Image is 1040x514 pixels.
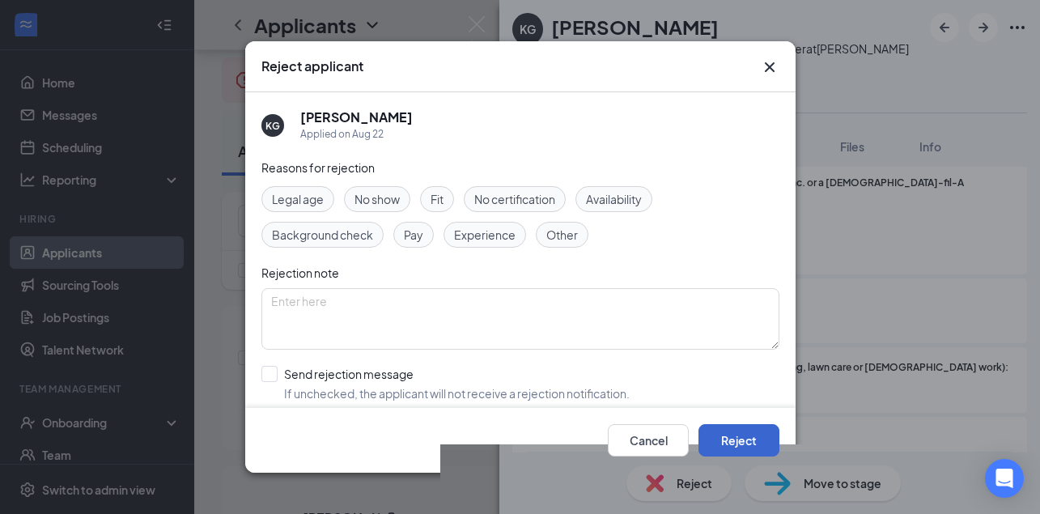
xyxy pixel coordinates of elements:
span: Background check [272,226,373,244]
span: Experience [454,226,516,244]
div: KG [265,118,280,132]
button: Cancel [608,424,689,457]
h5: [PERSON_NAME] [300,108,413,126]
div: Open Intercom Messenger [985,459,1024,498]
span: Pay [404,226,423,244]
button: Reject [698,424,779,457]
span: Reasons for rejection [261,160,375,175]
button: Close [760,57,779,77]
span: No show [354,190,400,208]
span: No certification [474,190,555,208]
div: Applied on Aug 22 [300,126,413,142]
svg: Cross [760,57,779,77]
h3: Reject applicant [261,57,363,75]
span: Legal age [272,190,324,208]
span: Availability [586,190,642,208]
span: Fit [431,190,444,208]
span: Other [546,226,578,244]
span: Rejection note [261,265,339,280]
